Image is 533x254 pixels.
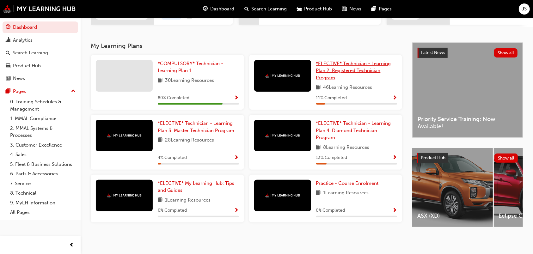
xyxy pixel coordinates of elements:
[234,207,239,215] button: Show Progress
[316,180,381,187] a: Practice - Course Enrolment
[13,49,48,57] div: Search Learning
[234,154,239,162] button: Show Progress
[107,134,142,138] img: mmal
[158,77,162,85] span: book-icon
[392,155,397,161] span: Show Progress
[421,155,445,160] span: Product Hub
[392,94,397,102] button: Show Progress
[264,13,269,19] span: next-icon
[3,73,78,84] a: News
[519,3,530,15] button: JS
[392,154,397,162] button: Show Progress
[366,3,397,15] a: pages-iconPages
[165,197,211,204] span: 1 Learning Resources
[234,94,239,102] button: Show Progress
[316,120,391,140] span: *ELECTIVE* Technician - Learning Plan 4: Diamond Technician Program
[371,5,376,13] span: pages-icon
[13,75,25,82] div: News
[304,5,332,13] span: Product Hub
[158,197,162,204] span: book-icon
[8,124,78,140] a: 2. MMAL Systems & Processes
[316,61,391,81] span: *ELECTIVE* Technician - Learning Plan 2: Registered Technician Program
[165,77,214,85] span: 30 Learning Resources
[91,42,402,50] h3: My Learning Plans
[13,88,26,95] div: Pages
[8,114,78,124] a: 1. MMAL Compliance
[234,208,239,214] span: Show Progress
[3,47,78,59] a: Search Learning
[158,120,234,133] span: *ELECTIVE* Technician - Learning Plan 3: Master Technician Program
[3,86,78,97] button: Pages
[8,160,78,169] a: 5. Fleet & Business Solutions
[13,62,41,70] div: Product Hub
[418,116,518,130] span: Priority Service Training: Now Available!
[165,136,214,144] span: 28 Learning Resources
[234,155,239,161] span: Show Progress
[292,3,337,15] a: car-iconProduct Hub
[158,94,189,102] span: 80 % Completed
[323,189,369,197] span: 1 Learning Resources
[198,3,239,15] a: guage-iconDashboard
[418,48,518,58] a: Latest NewsShow all
[297,5,302,13] span: car-icon
[3,60,78,72] a: Product Hub
[265,134,300,138] img: mmal
[158,154,187,161] span: 4 % Completed
[158,61,223,74] span: *COMPULSORY* Technician - Learning Plan 1
[316,60,397,82] a: *ELECTIVE* Technician - Learning Plan 2: Registered Technician Program
[158,207,187,214] span: 0 % Completed
[494,154,518,163] button: Show all
[6,89,10,94] span: pages-icon
[316,120,397,141] a: *ELECTIVE* Technician - Learning Plan 4: Diamond Technician Program
[392,95,397,101] span: Show Progress
[265,74,300,78] img: mmal
[412,42,523,138] a: Latest NewsShow allPriority Service Training: Now Available!
[158,120,239,134] a: *ELECTIVE* Technician - Learning Plan 3: Master Technician Program
[421,50,445,55] span: Latest News
[251,5,287,13] span: Search Learning
[158,180,239,194] a: *ELECTIVE* My Learning Hub: Tips and Guides
[8,150,78,160] a: 4. Sales
[3,20,78,86] button: DashboardAnalyticsSearch LearningProduct HubNews
[316,94,347,102] span: 11 % Completed
[316,189,321,197] span: book-icon
[8,188,78,198] a: 8. Technical
[71,87,76,95] span: up-icon
[455,13,460,19] span: next-icon
[392,208,397,214] span: Show Progress
[13,37,33,44] div: Analytics
[3,5,76,13] img: mmal
[342,5,347,13] span: news-icon
[6,38,10,43] span: chart-icon
[323,84,372,92] span: 46 Learning Resources
[158,136,162,144] span: book-icon
[8,140,78,150] a: 3. Customer Excellence
[522,5,527,13] span: JS
[316,154,347,161] span: 13 % Completed
[392,207,397,215] button: Show Progress
[417,153,518,163] a: Product HubShow all
[337,3,366,15] a: news-iconNews
[107,193,142,197] img: mmal
[417,212,488,220] span: ASX (XD)
[412,148,493,227] a: ASX (XD)
[210,5,234,13] span: Dashboard
[8,208,78,217] a: All Pages
[8,179,78,189] a: 7. Service
[6,25,10,30] span: guage-icon
[70,241,74,249] span: prev-icon
[6,50,10,56] span: search-icon
[203,5,208,13] span: guage-icon
[8,169,78,179] a: 6. Parts & Accessories
[379,5,392,13] span: Pages
[244,5,249,13] span: search-icon
[323,144,370,152] span: 8 Learning Resources
[3,34,78,46] a: Analytics
[316,84,321,92] span: book-icon
[158,180,234,193] span: *ELECTIVE* My Learning Hub: Tips and Guides
[8,97,78,114] a: 0. Training Schedules & Management
[316,144,321,152] span: book-icon
[239,3,292,15] a: search-iconSearch Learning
